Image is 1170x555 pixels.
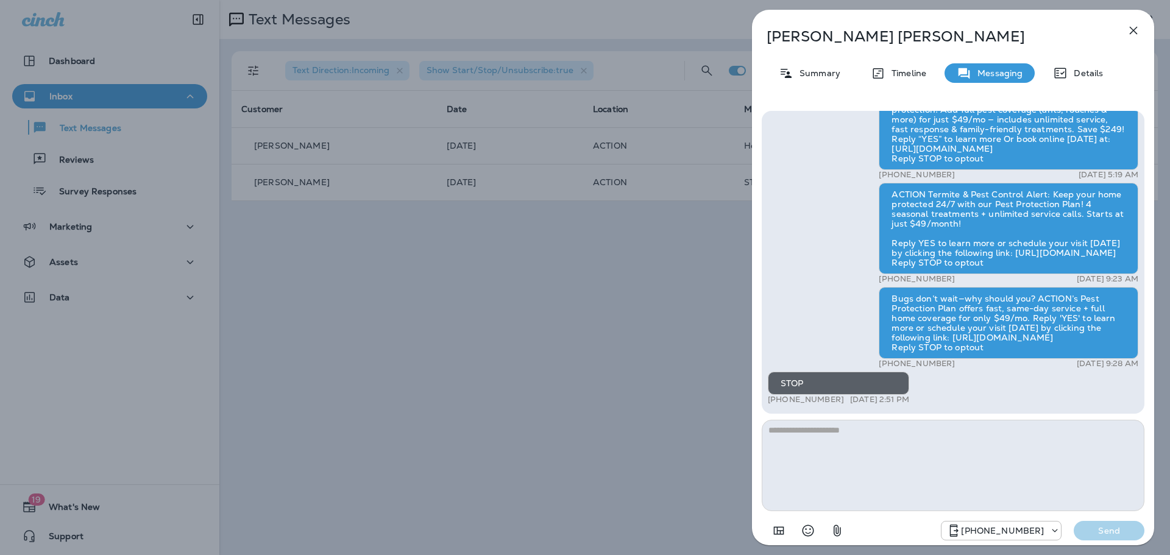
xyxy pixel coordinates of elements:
p: [DATE] 9:28 AM [1077,359,1138,369]
p: [DATE] 5:19 AM [1079,170,1138,180]
p: [PHONE_NUMBER] [768,395,844,405]
p: [PHONE_NUMBER] [879,170,955,180]
div: +1 (623) 400-2225 [941,523,1061,538]
div: ACTION Termite: Thanks for choosing us for termite protection! Add full pest coverage (ants, roac... [879,71,1138,170]
p: [PHONE_NUMBER] [961,526,1044,536]
div: STOP [768,372,909,395]
p: Messaging [971,68,1023,78]
p: [DATE] 9:23 AM [1077,274,1138,284]
p: Timeline [885,68,926,78]
p: Summary [793,68,840,78]
button: Select an emoji [796,518,820,543]
p: [PHONE_NUMBER] [879,274,955,284]
p: [PERSON_NAME] [PERSON_NAME] [767,28,1099,45]
p: [PHONE_NUMBER] [879,359,955,369]
p: [DATE] 2:51 PM [850,395,909,405]
p: Details [1068,68,1103,78]
button: Add in a premade template [767,518,791,543]
div: Bugs don’t wait—why should you? ACTION’s Pest Protection Plan offers fast, same-day service + ful... [879,287,1138,359]
div: ACTION Termite & Pest Control Alert: Keep your home protected 24/7 with our Pest Protection Plan!... [879,183,1138,274]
